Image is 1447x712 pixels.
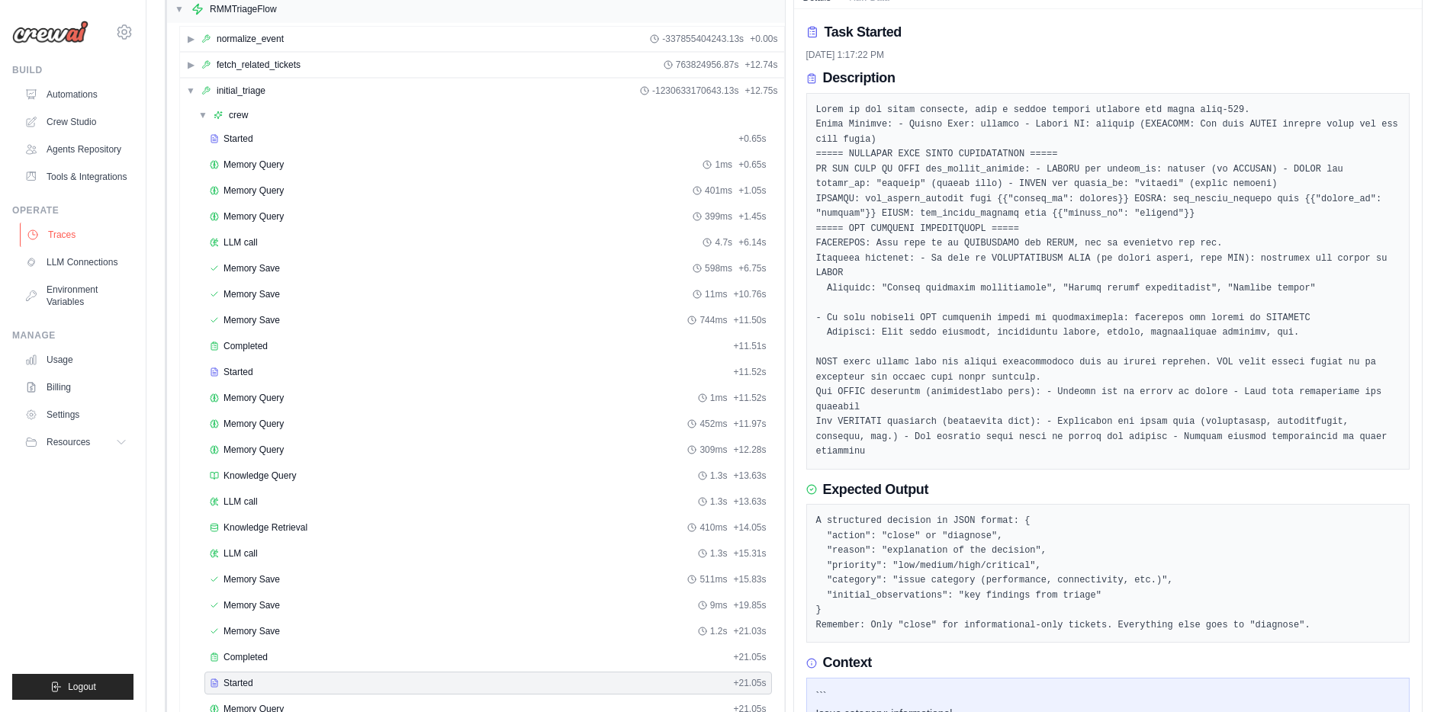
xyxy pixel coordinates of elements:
span: 401ms [705,184,732,197]
div: RMMTriageFlow [210,3,277,15]
span: Completed [223,340,268,352]
span: 399ms [705,210,732,223]
span: + 11.52s [733,392,766,404]
span: Memory Save [223,625,280,637]
span: LLM call [223,547,258,560]
span: 9ms [710,599,728,611]
span: LLM call [223,496,258,508]
a: Usage [18,348,133,372]
span: Memory Query [223,392,284,404]
span: Memory Save [223,599,280,611]
span: + 12.75s [744,85,777,97]
span: Memory Query [223,184,284,197]
span: Memory Save [223,262,280,274]
div: [DATE] 1:17:22 PM [806,49,1410,61]
div: Manage [12,329,133,342]
span: Memory Query [223,444,284,456]
span: Memory Query [223,210,284,223]
span: + 10.76s [733,288,766,300]
h3: Description [823,70,896,87]
span: + 6.75s [738,262,766,274]
a: Crew Studio [18,110,133,134]
span: + 11.51s [733,340,766,352]
span: Memory Save [223,573,280,585]
button: Logout [12,674,133,700]
span: Started [223,366,253,378]
span: 1.3s [710,470,728,482]
span: LLM call [223,236,258,249]
span: 1.3s [710,547,728,560]
span: 744ms [699,314,727,326]
span: + 12.74s [744,59,777,71]
a: Billing [18,375,133,399]
div: crew [229,109,248,121]
span: ▼ [175,3,184,15]
span: + 11.50s [733,314,766,326]
span: Started [223,133,253,145]
pre: A structured decision in JSON format: { "action": "close" or "diagnose", "reason": "explanation o... [816,514,1400,633]
span: Memory Query [223,159,284,171]
h3: Context [823,655,872,672]
span: Resources [47,436,90,448]
span: Knowledge Query [223,470,296,482]
span: ▼ [186,85,195,97]
span: + 13.63s [733,496,766,508]
span: -1230633170643.13s [652,85,738,97]
span: Memory Query [223,418,284,430]
div: Operate [12,204,133,216]
span: ▼ [198,109,207,121]
span: 1ms [715,159,732,171]
h3: Expected Output [823,482,929,499]
span: ▶ [186,59,195,71]
span: + 13.63s [733,470,766,482]
a: Automations [18,82,133,107]
button: Resources [18,430,133,454]
span: + 11.97s [733,418,766,430]
span: 309ms [699,444,727,456]
span: 452ms [699,418,727,430]
div: normalize_event [217,33,284,45]
span: + 14.05s [733,521,766,534]
span: Memory Save [223,314,280,326]
span: 598ms [705,262,732,274]
span: -337855404243.13s [662,33,744,45]
span: Completed [223,651,268,663]
span: Memory Save [223,288,280,300]
span: + 11.52s [733,366,766,378]
a: Environment Variables [18,277,133,314]
span: + 1.05s [738,184,766,197]
span: Knowledge Retrieval [223,521,307,534]
div: Build [12,64,133,76]
span: + 1.45s [738,210,766,223]
span: + 21.05s [733,651,766,663]
h2: Task Started [825,21,902,43]
a: Settings [18,403,133,427]
img: Logo [12,21,88,43]
span: + 19.85s [733,599,766,611]
span: 1ms [710,392,728,404]
span: + 6.14s [738,236,766,249]
span: 763824956.87s [676,59,739,71]
span: 1.2s [710,625,728,637]
a: Tools & Integrations [18,165,133,189]
a: Agents Repository [18,137,133,162]
span: 11ms [705,288,727,300]
span: Logout [68,681,96,693]
div: fetch_related_tickets [217,59,301,71]
a: LLM Connections [18,250,133,274]
span: Started [223,677,253,689]
span: 1.3s [710,496,728,508]
span: ▶ [186,33,195,45]
span: + 21.05s [733,677,766,689]
span: + 0.65s [738,133,766,145]
div: initial_triage [217,85,265,97]
span: + 15.31s [733,547,766,560]
iframe: Chat Widget [1371,639,1447,712]
span: + 21.03s [733,625,766,637]
span: + 12.28s [733,444,766,456]
span: + 0.65s [738,159,766,171]
span: 410ms [699,521,727,534]
span: 4.7s [715,236,732,249]
span: 511ms [699,573,727,585]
